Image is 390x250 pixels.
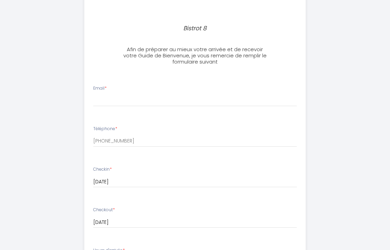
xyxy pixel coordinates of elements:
[126,24,264,33] p: Bistrot 8
[93,166,112,173] label: Checkin
[93,207,115,213] label: Checkout
[93,126,117,132] label: Téléphone
[123,46,267,65] h3: Afin de préparer au mieux votre arrivée et de recevoir votre Guide de Bienvenue, je vous remercie...
[93,85,107,92] label: Email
